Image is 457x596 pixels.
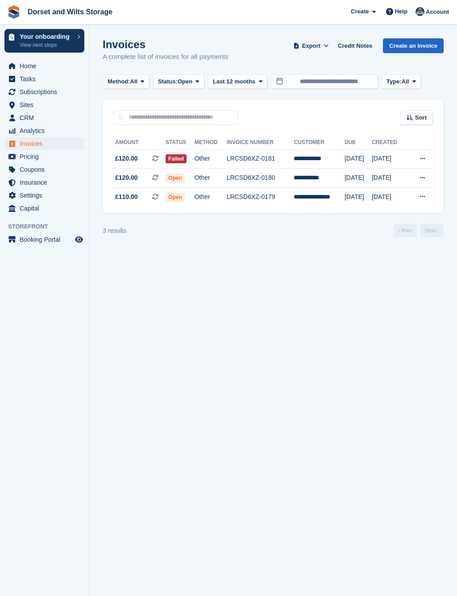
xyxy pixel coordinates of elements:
td: LRCSD6XZ-0180 [227,169,294,188]
a: menu [4,124,84,137]
a: Credit Notes [334,38,376,53]
th: Status [166,136,195,150]
th: Customer [294,136,344,150]
span: Last 12 months [213,77,255,86]
a: menu [4,112,84,124]
span: Insurance [20,176,73,189]
p: View next steps [20,41,73,49]
a: menu [4,99,84,111]
th: Method [195,136,227,150]
th: Invoice Number [227,136,294,150]
a: Next [420,224,444,237]
span: £120.00 [115,154,138,163]
td: [DATE] [345,149,372,169]
img: stora-icon-8386f47178a22dfd0bd8f6a31ec36ba5ce8667c1dd55bd0f319d3a0aa187defe.svg [7,5,21,19]
a: Preview store [74,234,84,245]
th: Created [372,136,407,150]
span: Capital [20,202,73,215]
td: Other [195,149,227,169]
span: Tasks [20,73,73,85]
span: Home [20,60,73,72]
span: £110.00 [115,192,138,202]
a: menu [4,150,84,163]
span: Open [166,174,185,182]
td: Other [195,187,227,206]
span: Sort [415,113,427,122]
a: menu [4,189,84,202]
span: Open [178,77,192,86]
span: Storefront [8,222,89,231]
span: Type: [386,77,402,86]
span: £120.00 [115,173,138,182]
button: Last 12 months [208,74,267,89]
a: Create an Invoice [383,38,444,53]
p: A complete list of invoices for all payments [103,52,228,62]
span: Method: [108,77,130,86]
a: menu [4,60,84,72]
span: Invoices [20,137,73,150]
a: Previous [394,224,417,237]
span: All [402,77,409,86]
nav: Page [392,224,445,237]
a: menu [4,73,84,85]
span: All [130,77,138,86]
button: Status: Open [153,74,204,89]
span: Analytics [20,124,73,137]
span: Subscriptions [20,86,73,98]
span: Open [166,193,185,202]
a: Dorset and Wilts Storage [24,4,116,19]
span: Help [395,7,407,16]
a: Your onboarding View next steps [4,29,84,53]
a: menu [4,176,84,189]
span: Settings [20,189,73,202]
th: Due [345,136,372,150]
td: [DATE] [372,187,407,206]
td: [DATE] [345,169,372,188]
p: Your onboarding [20,33,73,40]
a: menu [4,137,84,150]
th: Amount [113,136,166,150]
a: menu [4,163,84,176]
button: Type: All [382,74,421,89]
span: Status: [158,77,178,86]
span: Export [302,41,320,50]
span: Create [351,7,369,16]
span: Sites [20,99,73,111]
h1: Invoices [103,38,228,50]
button: Export [291,38,331,53]
a: menu [4,86,84,98]
td: [DATE] [372,169,407,188]
span: Pricing [20,150,73,163]
td: [DATE] [372,149,407,169]
span: CRM [20,112,73,124]
td: [DATE] [345,187,372,206]
span: Failed [166,154,187,163]
span: Coupons [20,163,73,176]
span: Account [426,8,449,17]
td: Other [195,169,227,188]
button: Method: All [103,74,150,89]
img: Steph Chick [415,7,424,16]
a: menu [4,202,84,215]
td: LRCSD6XZ-0179 [227,187,294,206]
a: menu [4,233,84,246]
span: Booking Portal [20,233,73,246]
div: 3 results [103,226,126,236]
td: LRCSD6XZ-0181 [227,149,294,169]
